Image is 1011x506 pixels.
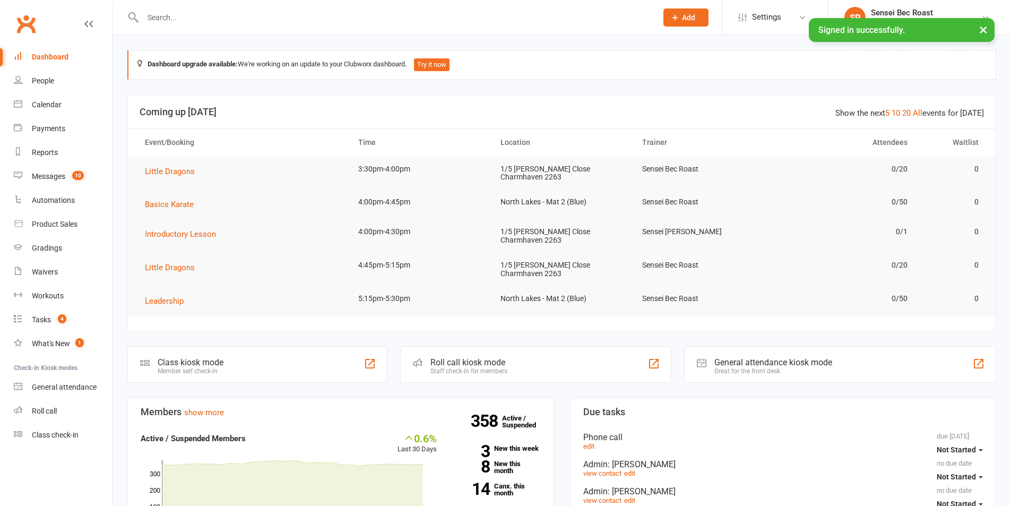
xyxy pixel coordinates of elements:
a: What's New1 [14,332,112,356]
td: 0 [917,286,988,311]
button: Try it now [414,58,450,71]
td: 0/50 [775,190,917,215]
a: Automations [14,188,112,212]
th: Trainer [633,129,775,156]
strong: 3 [453,443,490,459]
button: Leadership [145,295,191,307]
td: Sensei Bec Roast [633,157,775,182]
div: Roll call [32,407,57,415]
a: edit [624,469,635,477]
span: Signed in successfully. [818,25,905,35]
strong: 14 [453,481,490,497]
a: Gradings [14,236,112,260]
td: 3:30pm-4:00pm [349,157,491,182]
button: × [974,18,993,41]
td: 4:45pm-5:15pm [349,253,491,278]
div: Phone call [583,432,983,442]
div: Payments [32,124,65,133]
a: Waivers [14,260,112,284]
span: 4 [58,314,66,323]
td: 5:15pm-5:30pm [349,286,491,311]
a: view contact [583,469,621,477]
div: Admin [583,459,983,469]
td: Sensei Bec Roast [633,190,775,215]
h3: Members [141,407,541,417]
span: Not Started [937,445,976,454]
span: Leadership [145,296,184,306]
th: Location [491,129,633,156]
a: Product Sales [14,212,112,236]
div: Sensei Bec Roast [871,8,981,18]
td: 0 [917,157,988,182]
td: Sensei Bec Roast [633,286,775,311]
a: 14Canx. this month [453,483,541,496]
td: 0/50 [775,286,917,311]
strong: Dashboard upgrade available: [148,60,238,68]
td: 1/5 [PERSON_NAME] Close Charmhaven 2263 [491,157,633,190]
a: 358Active / Suspended [502,407,549,436]
div: Staff check-in for members [430,367,507,375]
a: edit [583,442,594,450]
span: : [PERSON_NAME] [608,459,676,469]
td: 0 [917,190,988,215]
div: Tasks [32,315,51,324]
input: Search... [140,10,650,25]
span: Not Started [937,473,976,481]
span: : [PERSON_NAME] [608,486,676,496]
h3: Due tasks [583,407,983,417]
span: 10 [72,171,84,180]
th: Event/Booking [135,129,349,156]
div: We're working on an update to your Clubworx dashboard. [127,50,996,80]
div: Show the next events for [DATE] [835,107,984,119]
div: Product Sales [32,220,77,228]
button: Add [663,8,708,27]
a: view contact [583,496,621,504]
td: 1/5 [PERSON_NAME] Close Charmhaven 2263 [491,219,633,253]
a: General attendance kiosk mode [14,375,112,399]
a: Dashboard [14,45,112,69]
button: Introductory Lesson [145,228,223,241]
span: Little Dragons [145,263,195,272]
td: 1/5 [PERSON_NAME] Close Charmhaven 2263 [491,253,633,286]
a: Workouts [14,284,112,308]
div: Member self check-in [158,367,223,375]
div: Class kiosk mode [158,357,223,367]
button: Not Started [937,467,983,486]
button: Little Dragons [145,261,202,274]
td: 0/20 [775,157,917,182]
th: Attendees [775,129,917,156]
strong: Active / Suspended Members [141,434,246,443]
div: Reports [32,148,58,157]
a: 5 [885,108,889,118]
td: Sensei Bec Roast [633,253,775,278]
th: Waitlist [917,129,988,156]
span: Little Dragons [145,167,195,176]
div: General attendance kiosk mode [714,357,832,367]
td: Sensei [PERSON_NAME] [633,219,775,244]
a: edit [624,496,635,504]
a: Tasks 4 [14,308,112,332]
a: 3New this week [453,445,541,452]
div: Dashboard [32,53,68,61]
a: Reports [14,141,112,165]
td: 0/20 [775,253,917,278]
td: North Lakes - Mat 2 (Blue) [491,190,633,215]
a: Calendar [14,93,112,117]
a: People [14,69,112,93]
td: 0/1 [775,219,917,244]
a: Messages 10 [14,165,112,188]
td: 0 [917,219,988,244]
div: What's New [32,339,70,348]
td: North Lakes - Mat 2 (Blue) [491,286,633,311]
th: Time [349,129,491,156]
a: show more [184,408,224,417]
a: Clubworx [13,11,39,37]
a: 10 [892,108,900,118]
div: Calendar [32,100,62,109]
button: Not Started [937,440,983,459]
div: Last 30 Days [398,432,437,455]
td: 4:00pm-4:30pm [349,219,491,244]
h3: Coming up [DATE] [140,107,984,117]
div: Great for the front desk [714,367,832,375]
a: Roll call [14,399,112,423]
